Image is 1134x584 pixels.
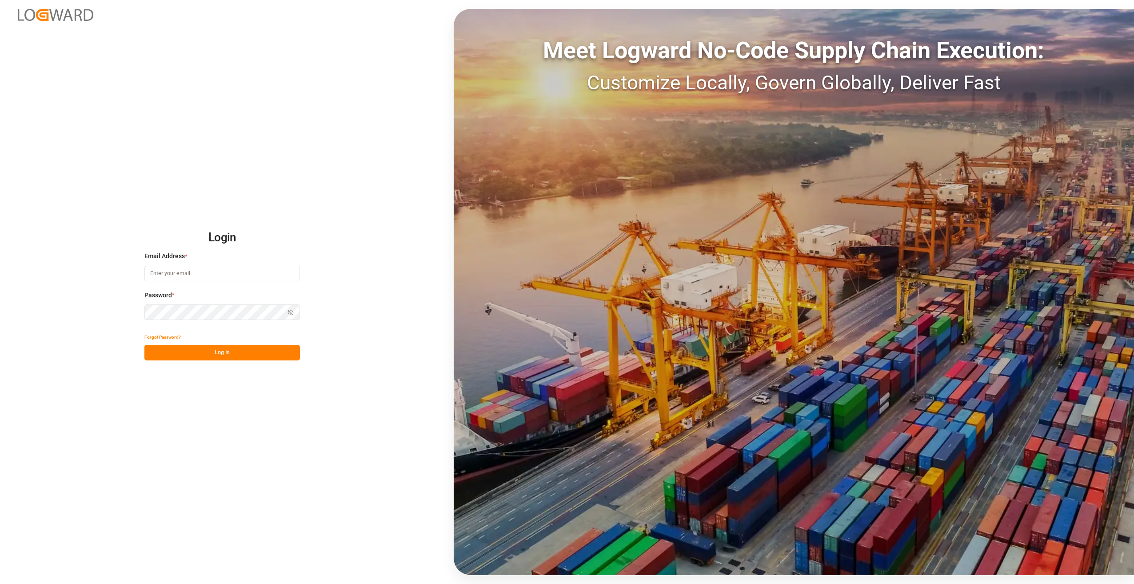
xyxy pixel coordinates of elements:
img: Logward_new_orange.png [18,9,93,21]
div: Meet Logward No-Code Supply Chain Execution: [454,33,1134,68]
button: Log In [144,345,300,360]
h2: Login [144,224,300,252]
div: Customize Locally, Govern Globally, Deliver Fast [454,68,1134,97]
button: Forgot Password? [144,329,181,345]
span: Email Address [144,252,185,261]
span: Password [144,291,172,300]
input: Enter your email [144,266,300,281]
